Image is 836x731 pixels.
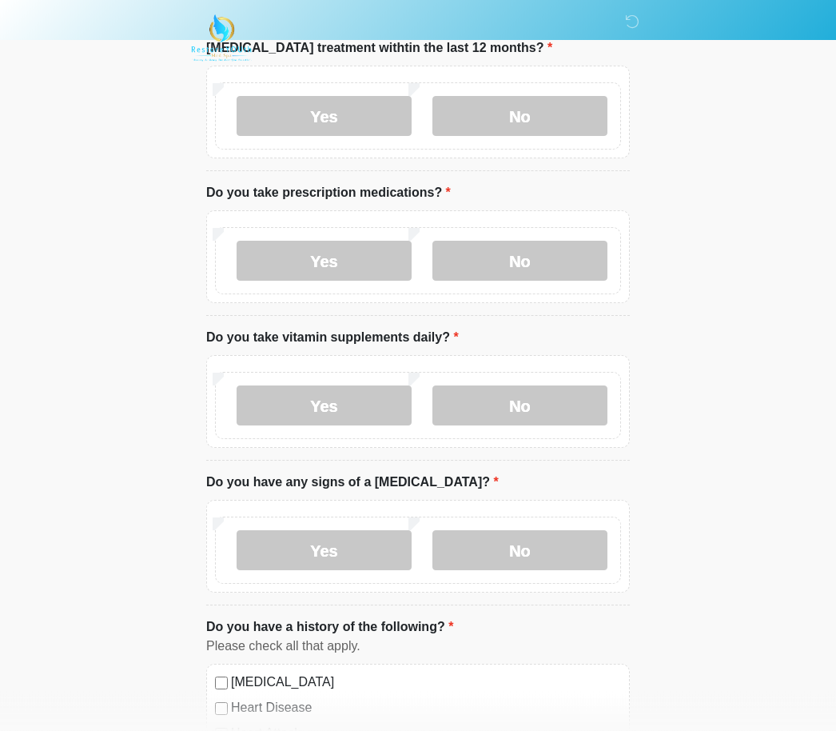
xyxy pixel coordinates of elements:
[432,97,607,137] label: No
[237,242,412,282] label: Yes
[215,677,228,690] input: [MEDICAL_DATA]
[206,618,453,637] label: Do you have a history of the following?
[237,531,412,571] label: Yes
[206,637,630,657] div: Please check all that apply.
[231,699,621,718] label: Heart Disease
[206,184,451,203] label: Do you take prescription medications?
[190,12,252,65] img: Restore YOUth Med Spa Logo
[237,386,412,426] label: Yes
[237,97,412,137] label: Yes
[432,531,607,571] label: No
[432,242,607,282] label: No
[206,473,499,493] label: Do you have any signs of a [MEDICAL_DATA]?
[231,673,621,693] label: [MEDICAL_DATA]
[206,329,459,348] label: Do you take vitamin supplements daily?
[215,703,228,716] input: Heart Disease
[432,386,607,426] label: No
